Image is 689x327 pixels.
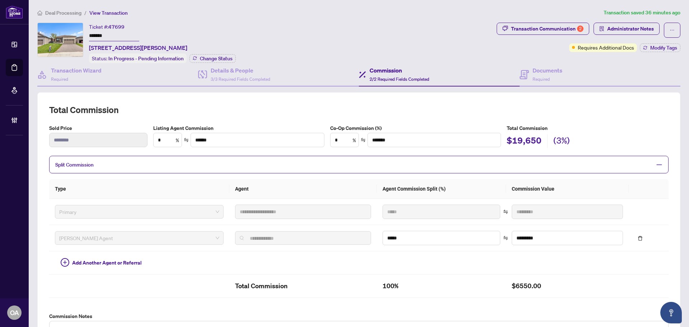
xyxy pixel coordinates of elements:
[45,10,81,16] span: Deal Processing
[51,66,102,75] h4: Transaction Wizard
[594,23,660,35] button: Administrator Notes
[153,124,324,132] label: Listing Agent Commission
[38,23,83,57] img: IMG-X12157690_1.jpg
[49,312,669,320] label: Commission Notes
[55,162,94,168] span: Split Commission
[377,179,506,199] th: Agent Commission Split (%)
[10,308,19,318] span: OA
[6,5,23,19] img: logo
[599,26,604,31] span: solution
[507,124,669,132] h5: Total Commission
[37,10,42,15] span: home
[497,23,589,35] button: Transaction Communication2
[211,66,270,75] h4: Details & People
[51,76,68,82] span: Required
[240,236,244,240] img: search_icon
[512,280,623,292] h2: $6550.00
[533,66,562,75] h4: Documents
[383,280,500,292] h2: 100%
[235,280,371,292] h2: Total Commission
[507,135,542,148] h2: $19,650
[89,10,128,16] span: View Transaction
[108,24,125,30] span: 47699
[533,76,550,82] span: Required
[59,233,219,243] span: RAHR Agent
[184,137,189,143] span: swap
[89,23,125,31] div: Ticket #:
[604,9,680,17] article: Transaction saved 36 minutes ago
[72,259,142,267] span: Add Another Agent or Referral
[211,76,270,82] span: 3/3 Required Fields Completed
[89,53,187,63] div: Status:
[660,302,682,323] button: Open asap
[650,45,677,50] span: Modify Tags
[511,23,583,34] div: Transaction Communication
[108,55,184,62] span: In Progress - Pending Information
[61,258,69,267] span: plus-circle
[55,257,147,268] button: Add Another Agent or Referral
[59,206,219,217] span: Primary
[200,56,233,61] span: Change Status
[553,135,570,148] h2: (3%)
[370,66,429,75] h4: Commission
[503,235,508,240] span: swap
[49,179,229,199] th: Type
[49,156,669,173] div: Split Commission
[229,179,377,199] th: Agent
[640,43,680,52] button: Modify Tags
[49,104,669,116] h2: Total Commission
[607,23,654,34] span: Administrator Notes
[656,162,662,168] span: minus
[89,43,187,52] span: [STREET_ADDRESS][PERSON_NAME]
[638,236,643,241] span: delete
[670,28,675,33] span: ellipsis
[49,124,147,132] label: Sold Price
[577,25,583,32] div: 2
[361,137,366,143] span: swap
[189,54,236,63] button: Change Status
[370,76,429,82] span: 2/2 Required Fields Completed
[84,9,86,17] li: /
[578,43,634,51] span: Requires Additional Docs
[330,124,501,132] label: Co-Op Commission (%)
[503,209,508,214] span: swap
[506,179,629,199] th: Commission Value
